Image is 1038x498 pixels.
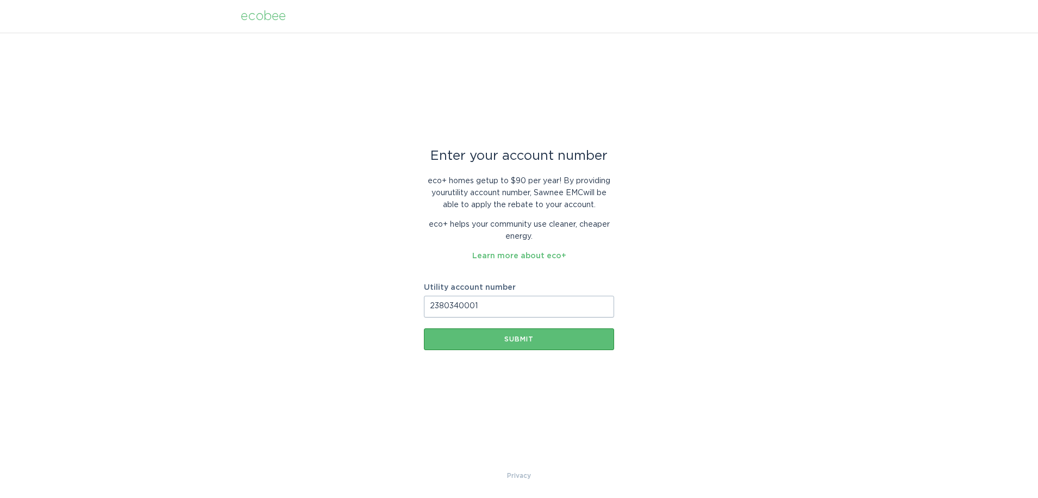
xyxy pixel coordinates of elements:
a: Privacy Policy & Terms of Use [507,470,531,482]
div: ecobee [241,10,286,22]
p: eco+ homes get up to $90 per year ! By providing your utility account number , Sawnee EMC will be... [424,175,614,211]
p: eco+ helps your community use cleaner, cheaper energy. [424,219,614,242]
div: Enter your account number [424,150,614,162]
div: Submit [429,336,609,343]
a: Learn more about eco+ [472,252,566,260]
label: Utility account number [424,284,614,291]
button: Submit [424,328,614,350]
